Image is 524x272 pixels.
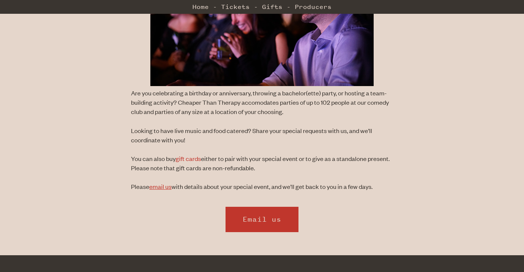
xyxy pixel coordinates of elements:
p: Looking to have live music and food catered? Share your special requests with us, and we’ll coord... [131,126,393,145]
a: Email us [225,206,299,233]
p: You can also buy either to pair with your special event or to give as a standalone present. Pleas... [131,154,393,173]
p: Please with details about your special event, and we’ll get back to you in a few days. [131,182,393,191]
a: gift cards [176,154,201,162]
p: Are you celebrating a birthday or anniversary, throwing a bachelor(ette) party, or hosting a team... [131,88,393,117]
a: email us [149,182,172,190]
